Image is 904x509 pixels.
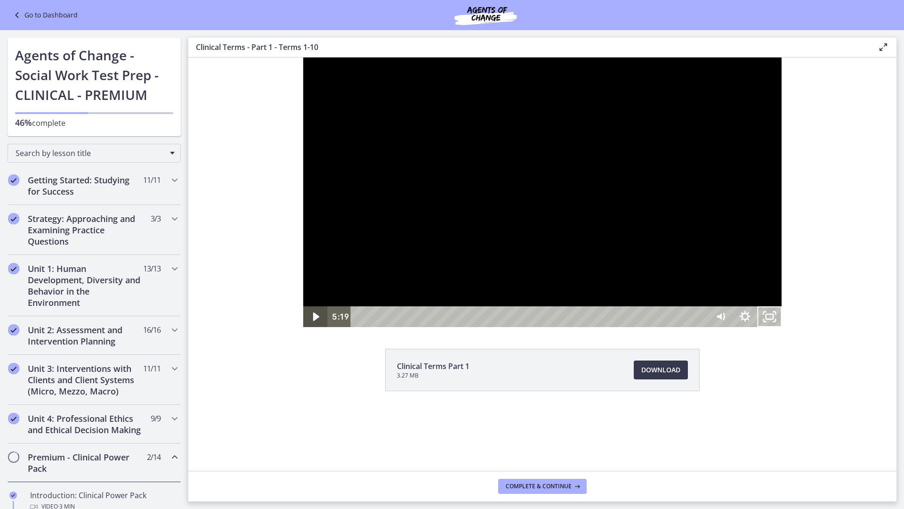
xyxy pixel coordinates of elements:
p: complete [15,117,173,129]
h3: Clinical Terms - Part 1 - Terms 1-10 [196,41,863,53]
a: Download [634,361,688,379]
h2: Getting Started: Studying for Success [28,174,143,197]
i: Completed [8,324,19,336]
h2: Unit 4: Professional Ethics and Ethical Decision Making [28,413,143,435]
div: Search by lesson title [8,144,181,163]
a: Go to Dashboard [11,9,78,21]
i: Completed [8,263,19,274]
span: 2 / 14 [147,452,161,463]
button: Show settings menu [544,249,569,270]
i: Completed [8,213,19,224]
span: Download [641,364,680,376]
button: Complete & continue [498,479,587,494]
span: 11 / 11 [143,174,161,186]
span: 3 / 3 [151,213,161,224]
h2: Unit 1: Human Development, Diversity and Behavior in the Environment [28,263,143,308]
h2: Strategy: Approaching and Examining Practice Questions [28,213,143,247]
button: Mute [520,249,544,270]
span: Clinical Terms Part 1 [397,361,469,372]
span: 9 / 9 [151,413,161,424]
span: 13 / 13 [143,263,161,274]
i: Completed [8,413,19,424]
h2: Unit 3: Interventions with Clients and Client Systems (Micro, Mezzo, Macro) [28,363,143,397]
span: Search by lesson title [16,148,165,158]
h1: Agents of Change - Social Work Test Prep - CLINICAL - PREMIUM [15,45,173,105]
button: Unfullscreen [569,249,593,270]
i: Completed [9,492,17,499]
span: 3.27 MB [397,372,469,379]
h2: Unit 2: Assessment and Intervention Planning [28,324,143,347]
iframe: Video Lesson [188,57,896,327]
span: 16 / 16 [143,324,161,336]
i: Completed [8,174,19,186]
span: Complete & continue [506,483,572,490]
img: Agents of Change [429,4,542,26]
i: Completed [8,363,19,374]
h2: Premium - Clinical Power Pack [28,452,143,474]
span: 46% [15,117,32,128]
span: 11 / 11 [143,363,161,374]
